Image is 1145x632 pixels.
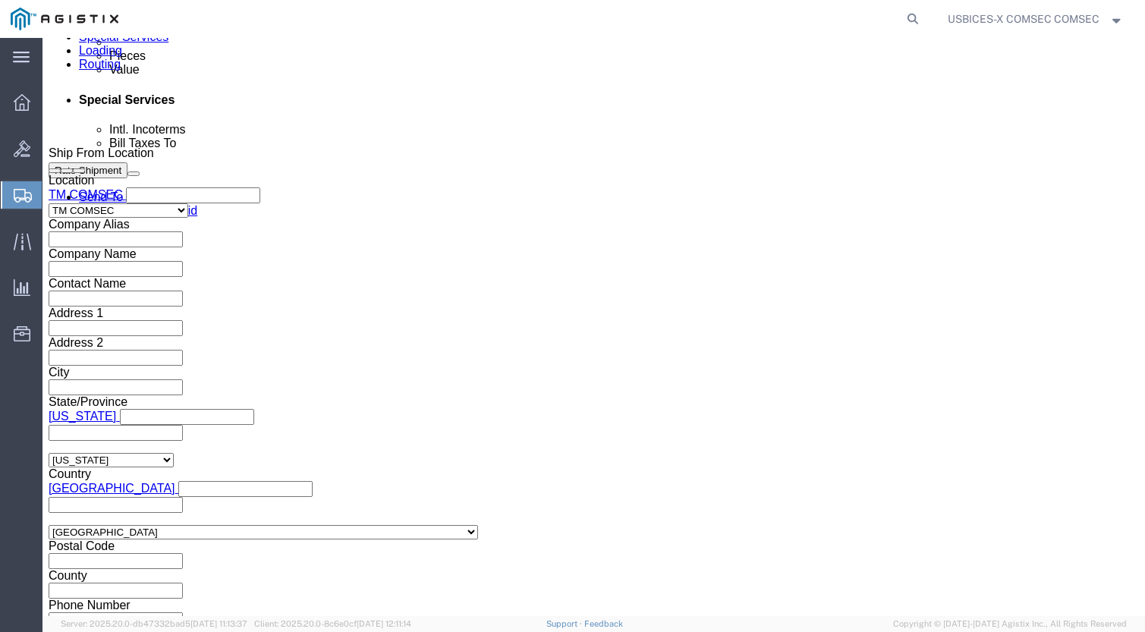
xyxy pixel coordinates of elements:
[948,11,1099,27] span: USBICES-X COMSEC COMSEC
[947,10,1125,28] button: USBICES-X COMSEC COMSEC
[254,619,411,628] span: Client: 2025.20.0-8c6e0cf
[893,618,1127,630] span: Copyright © [DATE]-[DATE] Agistix Inc., All Rights Reserved
[61,619,247,628] span: Server: 2025.20.0-db47332bad5
[190,619,247,628] span: [DATE] 11:13:37
[546,619,584,628] a: Support
[357,619,411,628] span: [DATE] 12:11:14
[42,38,1145,616] iframe: FS Legacy Container
[11,8,118,30] img: logo
[584,619,623,628] a: Feedback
